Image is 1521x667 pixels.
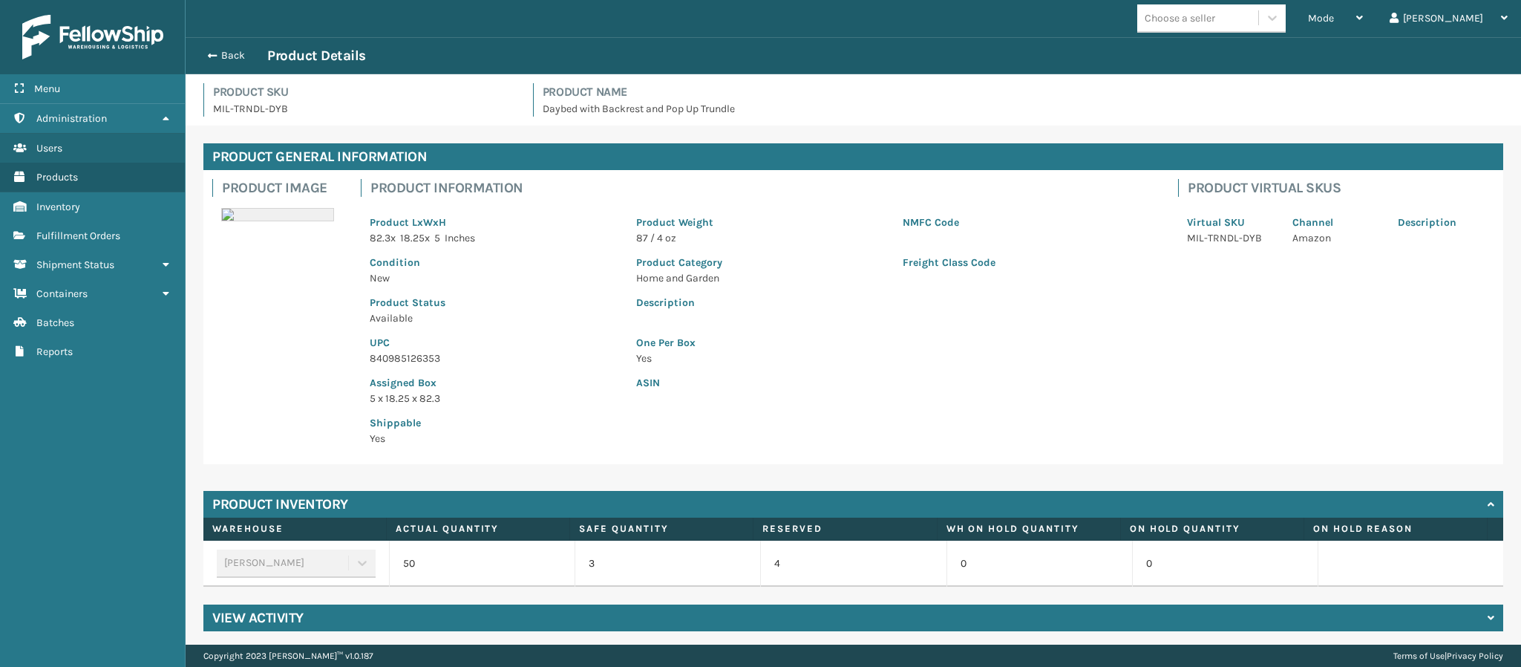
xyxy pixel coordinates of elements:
[34,82,60,95] span: Menu
[1187,215,1275,230] p: Virtual SKU
[636,255,885,270] p: Product Category
[199,49,267,62] button: Back
[1132,541,1318,587] td: 0
[434,232,440,244] span: 5
[1292,215,1380,230] p: Channel
[370,415,618,431] p: Shippable
[636,335,1151,351] p: One Per Box
[774,556,932,571] p: 4
[946,522,1111,536] label: WH On hold quantity
[36,112,107,125] span: Administration
[370,215,618,230] p: Product LxWxH
[213,83,515,101] h4: Product SKU
[370,232,396,244] span: 82.3 x
[1313,522,1478,536] label: On Hold Reason
[370,375,618,391] p: Assigned Box
[1308,12,1334,25] span: Mode
[636,215,885,230] p: Product Weight
[212,609,304,627] h4: View Activity
[370,270,618,286] p: New
[1145,10,1215,26] div: Choose a seller
[267,47,366,65] h3: Product Details
[543,101,1503,117] p: Daybed with Backrest and Pop Up Trundle
[636,375,1151,391] p: ASIN
[762,522,927,536] label: Reserved
[370,335,618,351] p: UPC
[1130,522,1295,536] label: On Hold Quantity
[636,351,1151,366] p: Yes
[370,391,618,406] p: 5 x 18.25 x 82.3
[203,143,1503,170] h4: Product General Information
[370,295,618,310] p: Product Status
[370,431,618,446] p: Yes
[370,351,618,366] p: 840985126353
[36,258,114,271] span: Shipment Status
[212,495,348,513] h4: Product Inventory
[445,232,475,244] span: Inches
[36,316,74,329] span: Batches
[400,232,430,244] span: 18.25 x
[636,295,1151,310] p: Description
[1292,230,1380,246] p: Amazon
[370,310,618,326] p: Available
[212,522,377,536] label: Warehouse
[22,15,163,59] img: logo
[36,171,78,183] span: Products
[575,541,760,587] td: 3
[370,255,618,270] p: Condition
[1398,215,1485,230] p: Description
[222,179,343,197] h4: Product Image
[946,541,1132,587] td: 0
[1187,230,1275,246] p: MIL-TRNDL-DYB
[903,255,1151,270] p: Freight Class Code
[1188,179,1494,197] h4: Product Virtual SKUs
[1447,651,1503,661] a: Privacy Policy
[636,270,885,286] p: Home and Garden
[903,215,1151,230] p: NMFC Code
[221,208,334,221] img: 51104088640_40f294f443_o-scaled-700x700.jpg
[36,287,88,300] span: Containers
[636,232,676,244] span: 87 / 4 oz
[396,522,560,536] label: Actual Quantity
[389,541,575,587] td: 50
[36,201,80,213] span: Inventory
[36,142,62,154] span: Users
[543,83,1503,101] h4: Product Name
[203,645,373,667] p: Copyright 2023 [PERSON_NAME]™ v 1.0.187
[213,101,515,117] p: MIL-TRNDL-DYB
[370,179,1160,197] h4: Product Information
[579,522,744,536] label: Safe Quantity
[1393,651,1445,661] a: Terms of Use
[36,230,120,242] span: Fulfillment Orders
[36,345,73,358] span: Reports
[1393,645,1503,667] div: |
